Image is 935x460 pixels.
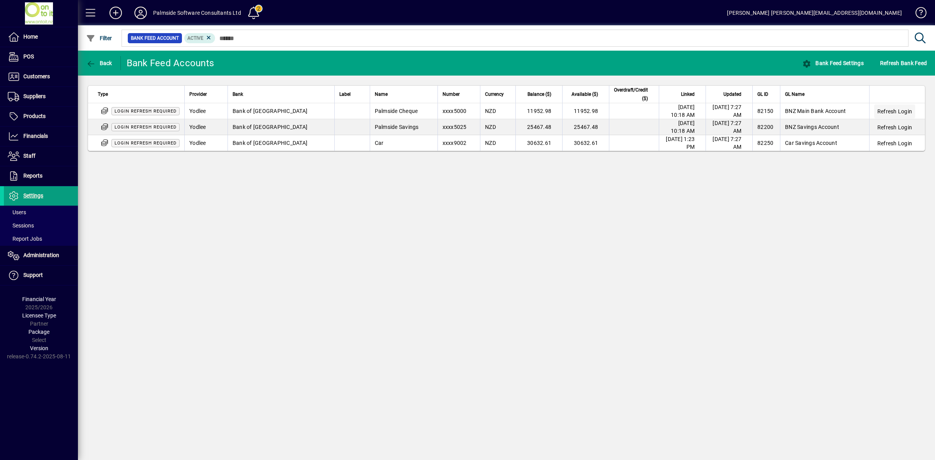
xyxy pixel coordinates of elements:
td: 30632.61 [562,135,609,151]
div: Type [98,90,180,99]
span: 82150 [757,108,773,114]
div: Currency [485,90,511,99]
td: [DATE] 7:27 AM [706,119,752,135]
td: [DATE] 1:23 PM [659,135,706,151]
span: Label [339,90,351,99]
td: [DATE] 7:27 AM [706,135,752,151]
a: Staff [4,146,78,166]
span: Package [28,329,49,335]
span: GL ID [757,90,768,99]
div: Provider [189,90,223,99]
span: 82200 [757,124,773,130]
div: Number [443,90,476,99]
span: Car [375,140,384,146]
app-status-label: Multi-factor authentication (MFA) refresh required [111,108,180,114]
span: Palmside Savings [375,124,419,130]
button: Refresh Login [874,136,915,150]
span: Filter [86,35,112,41]
a: Customers [4,67,78,86]
td: 30632.61 [515,135,562,151]
button: Profile [128,6,153,20]
a: Administration [4,246,78,265]
app-page-header-button: Back [78,56,121,70]
app-status-label: Multi-factor authentication (MFA) refresh required [111,139,180,146]
span: Sessions [8,222,34,229]
div: GL ID [757,90,775,99]
span: Financials [23,133,48,139]
span: Support [23,272,43,278]
span: Licensee Type [22,312,56,319]
span: Bank [233,90,243,99]
span: Type [98,90,108,99]
span: Bank of [GEOGRAPHIC_DATA] [233,108,307,114]
span: NZD [485,108,496,114]
span: Users [8,209,26,215]
span: Home [23,33,38,40]
a: Users [4,206,78,219]
span: BNZ Main Bank Account [785,108,846,114]
span: Products [23,113,46,119]
span: Yodlee [189,124,206,130]
span: xxxx5025 [443,124,467,130]
mat-chip: Activation Status: Active [184,33,215,43]
div: Balance ($) [520,90,558,99]
div: Linked [664,90,702,99]
span: Linked [681,90,695,99]
div: Bank Feed Accounts [127,57,214,69]
span: xxxx9002 [443,140,467,146]
span: Bank Feed Account [131,34,179,42]
span: Car Savings Account [785,140,837,146]
span: Bank of [GEOGRAPHIC_DATA] [233,140,307,146]
td: [DATE] 10:18 AM [659,119,706,135]
td: 11952.98 [515,103,562,119]
span: Login refresh required [115,125,176,130]
span: Report Jobs [8,236,42,242]
span: Refresh Login [877,139,912,147]
span: xxxx5000 [443,108,467,114]
div: [PERSON_NAME] [PERSON_NAME][EMAIL_ADDRESS][DOMAIN_NAME] [727,7,902,19]
div: Name [375,90,433,99]
button: Refresh Login [874,120,915,134]
td: 25467.48 [515,119,562,135]
button: Back [84,56,114,70]
span: Active [187,35,203,41]
a: POS [4,47,78,67]
span: Available ($) [572,90,598,99]
button: Refresh Login [874,104,915,118]
span: Balance ($) [527,90,551,99]
a: Suppliers [4,87,78,106]
button: Refresh Bank Feed [878,56,929,70]
span: Customers [23,73,50,79]
span: Login refresh required [115,141,176,146]
div: GL Name [785,90,864,99]
span: BNZ Savings Account [785,124,839,130]
a: Knowledge Base [910,2,925,27]
span: Bank Feed Settings [802,60,864,66]
td: [DATE] 7:27 AM [706,103,752,119]
div: Overdraft/Credit ($) [614,86,655,103]
span: Version [30,345,48,351]
span: Settings [23,192,43,199]
span: Currency [485,90,504,99]
span: Yodlee [189,140,206,146]
div: Palmside Software Consultants Ltd [153,7,241,19]
button: Filter [84,31,114,45]
a: Home [4,27,78,47]
span: Palmside Cheque [375,108,418,114]
div: Label [339,90,365,99]
button: Bank Feed Settings [800,56,866,70]
span: Refresh Login [877,108,912,115]
span: 82250 [757,140,773,146]
span: Financial Year [22,296,56,302]
span: Suppliers [23,93,46,99]
a: Sessions [4,219,78,232]
div: Available ($) [567,90,605,99]
span: Updated [723,90,741,99]
app-status-label: Multi-factor authentication (MFA) refresh required [111,123,180,130]
a: Financials [4,127,78,146]
button: Add [103,6,128,20]
span: Back [86,60,112,66]
span: POS [23,53,34,60]
td: 11952.98 [562,103,609,119]
td: 25467.48 [562,119,609,135]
